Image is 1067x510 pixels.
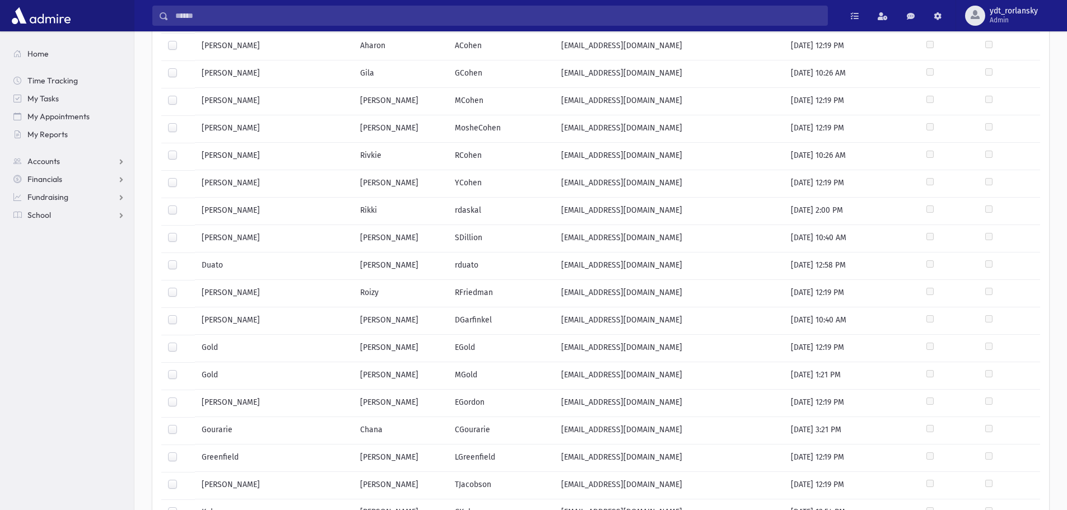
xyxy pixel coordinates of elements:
span: Fundraising [27,192,68,202]
td: [EMAIL_ADDRESS][DOMAIN_NAME] [555,198,784,225]
td: rduato [448,252,555,280]
td: [DATE] 12:19 PM [784,115,920,143]
input: Search [169,6,827,26]
td: [DATE] 3:21 PM [784,417,920,445]
td: [PERSON_NAME] [353,88,448,115]
td: [EMAIL_ADDRESS][DOMAIN_NAME] [555,417,784,445]
a: School [4,206,134,224]
td: RCohen [448,143,555,170]
span: ydt_rorlansky [990,7,1038,16]
td: [PERSON_NAME] [353,472,448,499]
td: [DATE] 12:58 PM [784,252,920,280]
td: [PERSON_NAME] [195,472,353,499]
td: ACohen [448,33,555,60]
td: [EMAIL_ADDRESS][DOMAIN_NAME] [555,335,784,362]
td: [DATE] 12:19 PM [784,170,920,198]
td: [PERSON_NAME] [195,170,353,198]
td: [EMAIL_ADDRESS][DOMAIN_NAME] [555,225,784,252]
td: Roizy [353,280,448,307]
span: Admin [990,16,1038,25]
span: Home [27,49,49,59]
td: [EMAIL_ADDRESS][DOMAIN_NAME] [555,280,784,307]
td: [DATE] 1:21 PM [784,362,920,390]
td: [PERSON_NAME] [353,225,448,252]
td: [PERSON_NAME] [353,445,448,472]
td: Gold [195,362,353,390]
td: [PERSON_NAME] [195,280,353,307]
td: Rivkie [353,143,448,170]
td: Rikki [353,198,448,225]
td: [PERSON_NAME] [353,335,448,362]
td: [PERSON_NAME] [195,88,353,115]
td: Greenfield [195,445,353,472]
a: Financials [4,170,134,188]
td: [DATE] 10:26 AM [784,143,920,170]
a: Time Tracking [4,72,134,90]
td: [PERSON_NAME] [353,170,448,198]
td: [DATE] 2:00 PM [784,198,920,225]
td: [DATE] 12:19 PM [784,88,920,115]
td: [DATE] 10:26 AM [784,60,920,88]
td: [PERSON_NAME] [195,60,353,88]
td: Gold [195,335,353,362]
td: [DATE] 10:40 AM [784,307,920,335]
td: [DATE] 12:19 PM [784,280,920,307]
td: [PERSON_NAME] [353,390,448,417]
td: [EMAIL_ADDRESS][DOMAIN_NAME] [555,60,784,88]
td: [PERSON_NAME] [195,225,353,252]
td: [EMAIL_ADDRESS][DOMAIN_NAME] [555,170,784,198]
td: [EMAIL_ADDRESS][DOMAIN_NAME] [555,390,784,417]
span: School [27,210,51,220]
td: MGold [448,362,555,390]
a: My Reports [4,125,134,143]
a: Home [4,45,134,63]
td: [PERSON_NAME] [195,33,353,60]
td: [EMAIL_ADDRESS][DOMAIN_NAME] [555,252,784,280]
td: rdaskal [448,198,555,225]
a: Accounts [4,152,134,170]
td: [EMAIL_ADDRESS][DOMAIN_NAME] [555,88,784,115]
td: Gila [353,60,448,88]
td: [EMAIL_ADDRESS][DOMAIN_NAME] [555,472,784,499]
td: [PERSON_NAME] [353,307,448,335]
td: [PERSON_NAME] [195,390,353,417]
img: AdmirePro [9,4,73,27]
td: GCohen [448,60,555,88]
td: [DATE] 12:19 PM [784,33,920,60]
a: Fundraising [4,188,134,206]
td: EGordon [448,390,555,417]
td: TJacobson [448,472,555,499]
td: CGourarie [448,417,555,445]
td: MCohen [448,88,555,115]
td: [PERSON_NAME] [353,362,448,390]
span: Financials [27,174,62,184]
td: [PERSON_NAME] [353,115,448,143]
td: MosheCohen [448,115,555,143]
a: My Appointments [4,107,134,125]
span: My Tasks [27,93,59,104]
td: [PERSON_NAME] [195,307,353,335]
td: Gourarie [195,417,353,445]
td: RFriedman [448,280,555,307]
td: DGarfinkel [448,307,555,335]
td: [PERSON_NAME] [195,198,353,225]
td: [EMAIL_ADDRESS][DOMAIN_NAME] [555,445,784,472]
td: [DATE] 12:19 PM [784,335,920,362]
td: [PERSON_NAME] [195,115,353,143]
td: [DATE] 12:19 PM [784,472,920,499]
span: My Appointments [27,111,90,121]
a: My Tasks [4,90,134,107]
td: YCohen [448,170,555,198]
td: [EMAIL_ADDRESS][DOMAIN_NAME] [555,143,784,170]
span: Time Tracking [27,76,78,86]
td: Duato [195,252,353,280]
td: [PERSON_NAME] [353,252,448,280]
td: Aharon [353,33,448,60]
td: [EMAIL_ADDRESS][DOMAIN_NAME] [555,115,784,143]
td: [DATE] 12:19 PM [784,390,920,417]
td: [EMAIL_ADDRESS][DOMAIN_NAME] [555,362,784,390]
td: LGreenfield [448,445,555,472]
td: [EMAIL_ADDRESS][DOMAIN_NAME] [555,307,784,335]
td: [DATE] 10:40 AM [784,225,920,252]
span: My Reports [27,129,68,139]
